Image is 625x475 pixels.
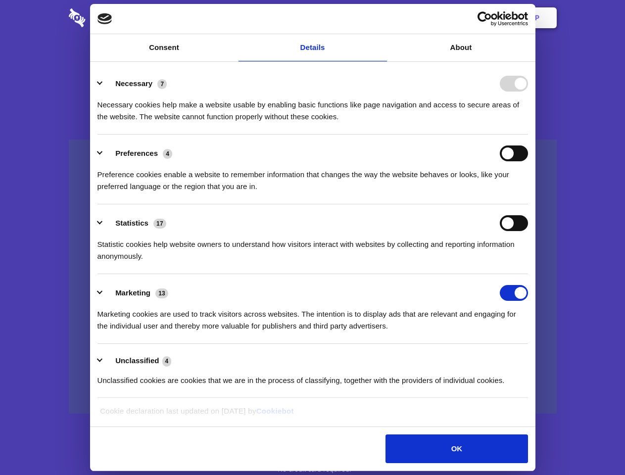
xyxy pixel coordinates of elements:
span: 13 [155,288,168,298]
span: 7 [157,79,167,89]
button: OK [385,434,528,463]
span: 4 [162,356,172,366]
label: Statistics [115,219,148,227]
iframe: Drift Widget Chat Controller [576,426,613,463]
img: logo-wordmark-white-trans-d4663122ce5f474addd5e946df7df03e33cb6a1c49d2221995e7729f52c070b2.svg [69,8,153,27]
img: logo [97,13,112,24]
button: Preferences (4) [97,145,179,161]
a: Wistia video thumbnail [69,140,557,414]
div: Marketing cookies are used to track visitors across websites. The intention is to display ads tha... [97,301,528,332]
div: Unclassified cookies are cookies that we are in the process of classifying, together with the pro... [97,367,528,386]
h4: Auto-redaction of sensitive data, encrypted data sharing and self-destructing private chats. Shar... [69,90,557,123]
a: Login [449,2,492,33]
a: Usercentrics Cookiebot - opens in a new window [441,11,528,26]
label: Marketing [115,288,150,297]
a: About [387,34,535,61]
div: Preference cookies enable a website to remember information that changes the way the website beha... [97,161,528,192]
label: Preferences [115,149,158,157]
a: Pricing [290,2,334,33]
span: 4 [163,149,172,159]
div: Statistic cookies help website owners to understand how visitors interact with websites by collec... [97,231,528,262]
a: Cookiebot [256,407,294,415]
a: Contact [401,2,447,33]
button: Necessary (7) [97,76,173,92]
div: Cookie declaration last updated on [DATE] by [93,405,532,425]
label: Necessary [115,79,152,88]
div: Necessary cookies help make a website usable by enabling basic functions like page navigation and... [97,92,528,123]
a: Details [239,34,387,61]
h1: Eliminate Slack Data Loss. [69,45,557,80]
button: Unclassified (4) [97,355,178,367]
button: Marketing (13) [97,285,175,301]
span: 17 [153,219,166,229]
a: Consent [90,34,239,61]
button: Statistics (17) [97,215,173,231]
